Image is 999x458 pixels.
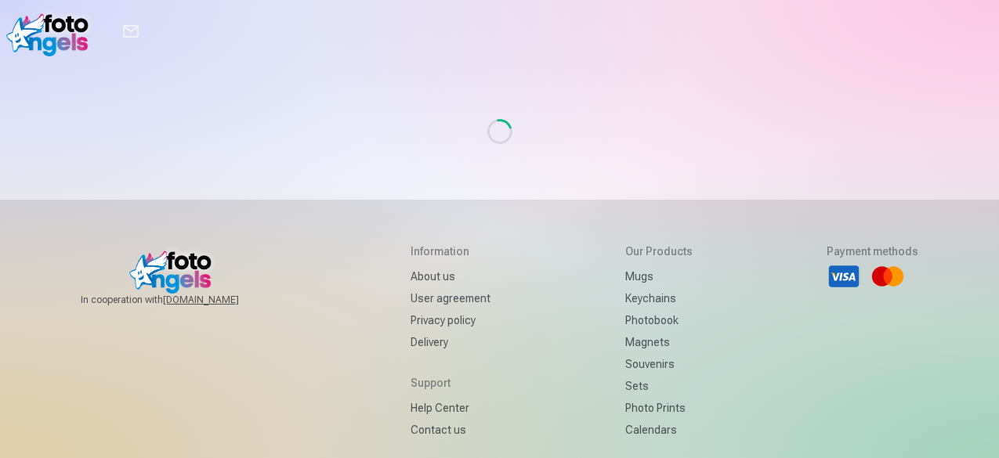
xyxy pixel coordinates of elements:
a: Photo prints [625,397,693,419]
a: Delivery [411,331,490,353]
a: Sets [625,375,693,397]
a: Souvenirs [625,353,693,375]
img: /v1 [6,6,96,56]
a: Help Center [411,397,490,419]
span: In cooperation with [81,294,277,306]
a: Photobook [625,309,693,331]
a: User agreement [411,287,490,309]
a: Privacy policy [411,309,490,331]
a: Keychains [625,287,693,309]
a: Mugs [625,265,693,287]
li: Mastercard [871,259,905,294]
a: Contact us [411,419,490,441]
h5: Support [411,375,490,391]
h5: Our products [625,243,693,259]
a: About us [411,265,490,287]
a: Magnets [625,331,693,353]
li: Visa [827,259,861,294]
a: [DOMAIN_NAME] [163,294,277,306]
a: Calendars [625,419,693,441]
h5: Information [411,243,490,259]
h5: Payment methods [827,243,918,259]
